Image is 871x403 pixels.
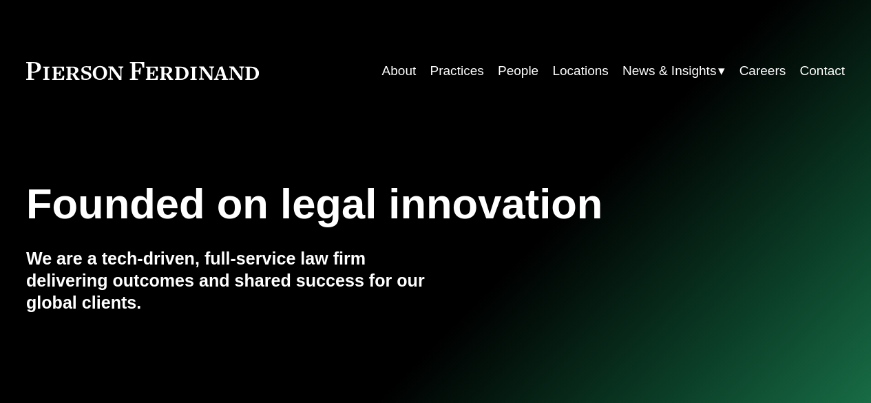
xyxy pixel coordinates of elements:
[498,58,538,84] a: People
[26,180,709,228] h1: Founded on legal innovation
[552,58,608,84] a: Locations
[622,59,716,83] span: News & Insights
[26,248,436,314] h4: We are a tech-driven, full-service law firm delivering outcomes and shared success for our global...
[800,58,846,84] a: Contact
[382,58,417,84] a: About
[622,58,725,84] a: folder dropdown
[739,58,786,84] a: Careers
[430,58,484,84] a: Practices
